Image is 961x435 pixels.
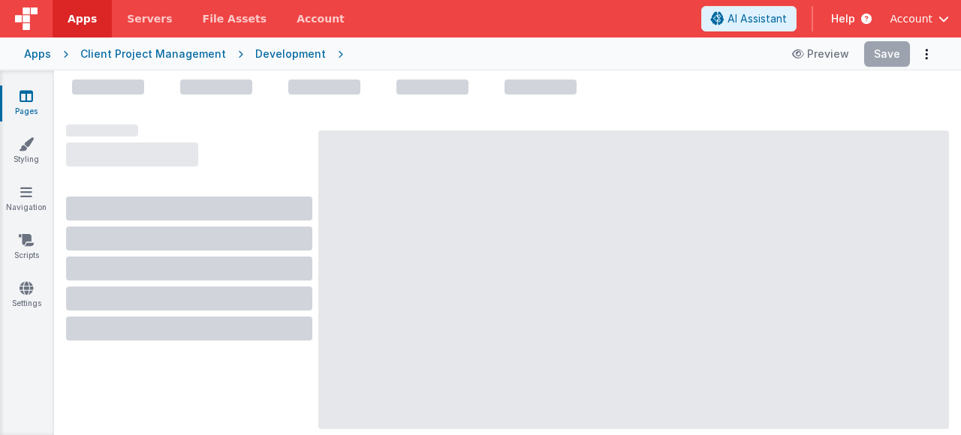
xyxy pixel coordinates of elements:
[80,46,226,61] div: Client Project Management
[203,11,267,26] span: File Assets
[255,46,326,61] div: Development
[864,41,910,67] button: Save
[831,11,855,26] span: Help
[728,11,787,26] span: AI Assistant
[890,11,949,26] button: Account
[701,6,797,31] button: AI Assistant
[127,11,172,26] span: Servers
[783,42,858,66] button: Preview
[24,46,51,61] div: Apps
[890,11,932,26] span: Account
[68,11,97,26] span: Apps
[916,43,937,64] button: Options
